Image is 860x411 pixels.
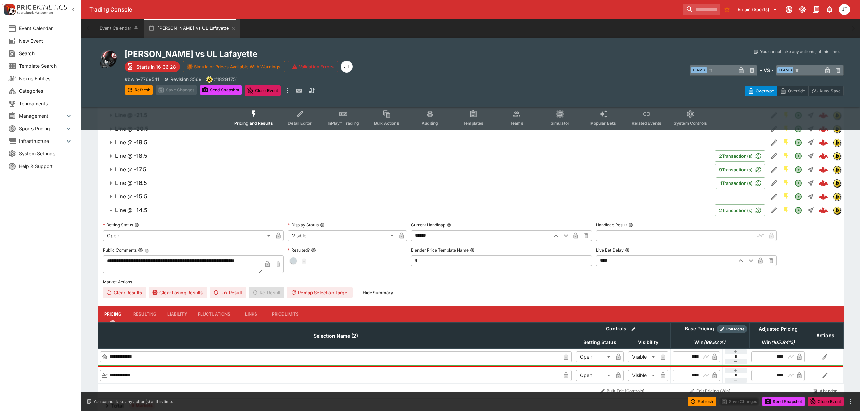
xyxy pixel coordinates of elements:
[214,75,238,83] p: Copy To Clipboard
[89,6,680,13] div: Trading Console
[768,204,780,216] button: Edit Detail
[19,100,73,107] span: Tournaments
[306,332,365,340] span: Selection Name (2)
[808,86,844,96] button: Auto-Save
[115,207,147,214] h6: Line @ -14.5
[819,165,828,174] img: logo-cerberus--red.svg
[819,151,828,161] img: logo-cerberus--red.svg
[19,37,73,44] span: New Event
[833,152,841,160] img: bwin
[682,325,717,333] div: Base Pricing
[576,338,624,346] span: Betting Status
[833,139,841,146] img: bwin
[98,49,119,70] img: american_football.png
[780,191,792,203] button: SGM Enabled
[717,325,747,333] div: Show/hide Price Roll mode configuration.
[551,121,569,126] span: Simulator
[817,149,830,163] a: ffdb2f4d-4f77-4e41-8408-174f56d6b54e
[715,150,765,162] button: 2Transaction(s)
[628,370,658,381] div: Visible
[411,247,469,253] p: Blender Price Template Name
[245,85,281,96] button: Close Event
[138,248,143,253] button: Public CommentsCopy To Clipboard
[125,85,153,95] button: Refresh
[780,136,792,149] button: SGM Enabled
[98,306,128,322] button: Pricing
[794,179,802,187] svg: Open
[833,166,841,174] div: bwin
[833,207,841,214] img: bwin
[19,62,73,69] span: Template Search
[19,25,73,32] span: Event Calendar
[19,150,73,157] span: System Settings
[341,61,353,73] div: Joshua Thomson
[674,121,707,126] span: System Controls
[688,397,716,406] button: Refresh
[596,247,624,253] p: Live Bet Delay
[788,87,805,94] p: Override
[804,177,817,189] button: Straight
[134,223,139,228] button: Betting Status
[817,163,830,176] a: 4d39b923-ac7c-4d86-9b49-fc797c2d22a1
[19,137,65,145] span: Infrastructure
[19,125,65,132] span: Sports Pricing
[98,136,768,149] button: Line @ -19.5
[810,3,822,16] button: Documentation
[807,322,843,348] th: Actions
[794,152,802,160] svg: Open
[574,322,670,336] th: Controls
[359,287,397,298] button: HideSummary
[715,204,765,216] button: 2Transaction(s)
[625,248,630,253] button: Live Bet Delay
[311,248,316,253] button: Resulted?
[19,87,73,94] span: Categories
[716,177,765,189] button: 1Transaction(s)
[463,121,483,126] span: Templates
[183,61,285,72] button: Simulator Prices Available With Warnings
[19,75,73,82] span: Nexus Entities
[576,370,613,381] div: Open
[749,322,807,336] th: Adjusted Pricing
[125,75,159,83] p: Copy To Clipboard
[704,338,725,346] em: ( 99.82 %)
[98,163,715,176] button: Line @ -17.5
[792,177,804,189] button: Open
[724,326,747,332] span: Roll Mode
[833,179,841,187] img: bwin
[771,338,795,346] em: ( 105.84 %)
[780,150,792,162] button: SGM Enabled
[115,139,147,146] h6: Line @ -19.5
[819,87,841,94] p: Auto-Save
[411,222,445,228] p: Current Handicap
[817,176,830,190] a: 4ce71975-083d-42b3-a6e7-fb8eaf6dcf2d
[144,19,240,38] button: [PERSON_NAME] vs UL Lafayette
[780,177,792,189] button: SGM Enabled
[632,121,661,126] span: Related Events
[672,386,747,396] button: Edit Pricing (Win)
[144,248,149,253] button: Copy To Clipboard
[819,138,828,147] div: 805da6b8-87b9-4f5e-ade7-5de677f2bbe5
[768,150,780,162] button: Edit Detail
[792,204,804,216] button: Open
[136,63,176,70] p: Starts in 16:36:28
[691,67,707,73] span: Team A
[804,204,817,216] button: Straight
[266,306,304,322] button: Price Limits
[722,4,732,15] button: No Bookmarks
[792,136,804,149] button: Open
[98,149,715,163] button: Line @ -18.5
[98,176,716,190] button: Line @ -16.5
[328,121,359,126] span: InPlay™ Trading
[576,386,668,396] button: Bulk Edit (Controls)
[98,190,768,203] button: Line @ -15.5
[115,166,146,173] h6: Line @ -17.5
[422,121,438,126] span: Auditing
[234,121,273,126] span: Pricing and Results
[510,121,523,126] span: Teams
[760,49,840,55] p: You cannot take any action(s) at this time.
[780,204,792,216] button: SGM Enabled
[210,287,246,298] button: Un-Result
[819,138,828,147] img: logo-cerberus--red.svg
[817,136,830,149] a: 805da6b8-87b9-4f5e-ade7-5de677f2bbe5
